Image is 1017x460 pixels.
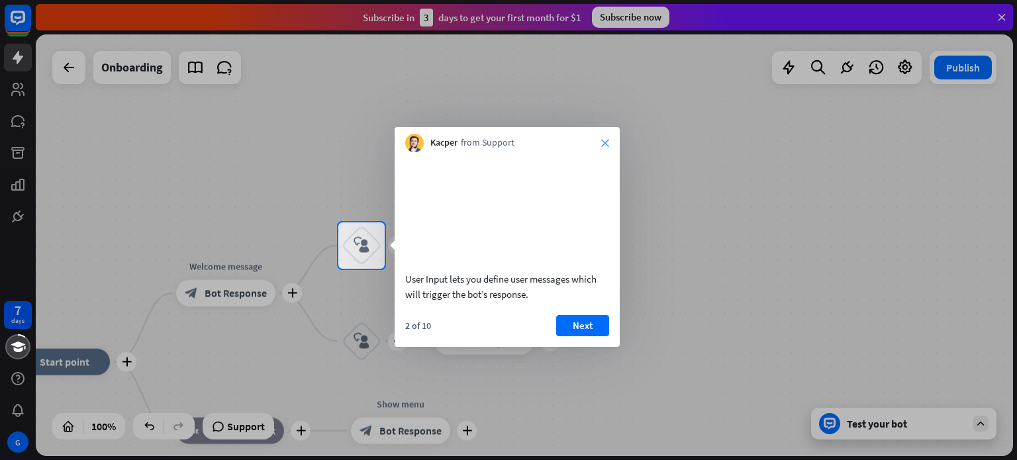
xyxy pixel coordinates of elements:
button: Next [556,315,609,336]
button: Open LiveChat chat widget [11,5,50,45]
div: 2 of 10 [405,320,431,332]
div: User Input lets you define user messages which will trigger the bot’s response. [405,271,609,302]
span: from Support [461,136,514,150]
i: block_user_input [354,238,369,253]
i: close [601,139,609,147]
span: Kacper [430,136,458,150]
